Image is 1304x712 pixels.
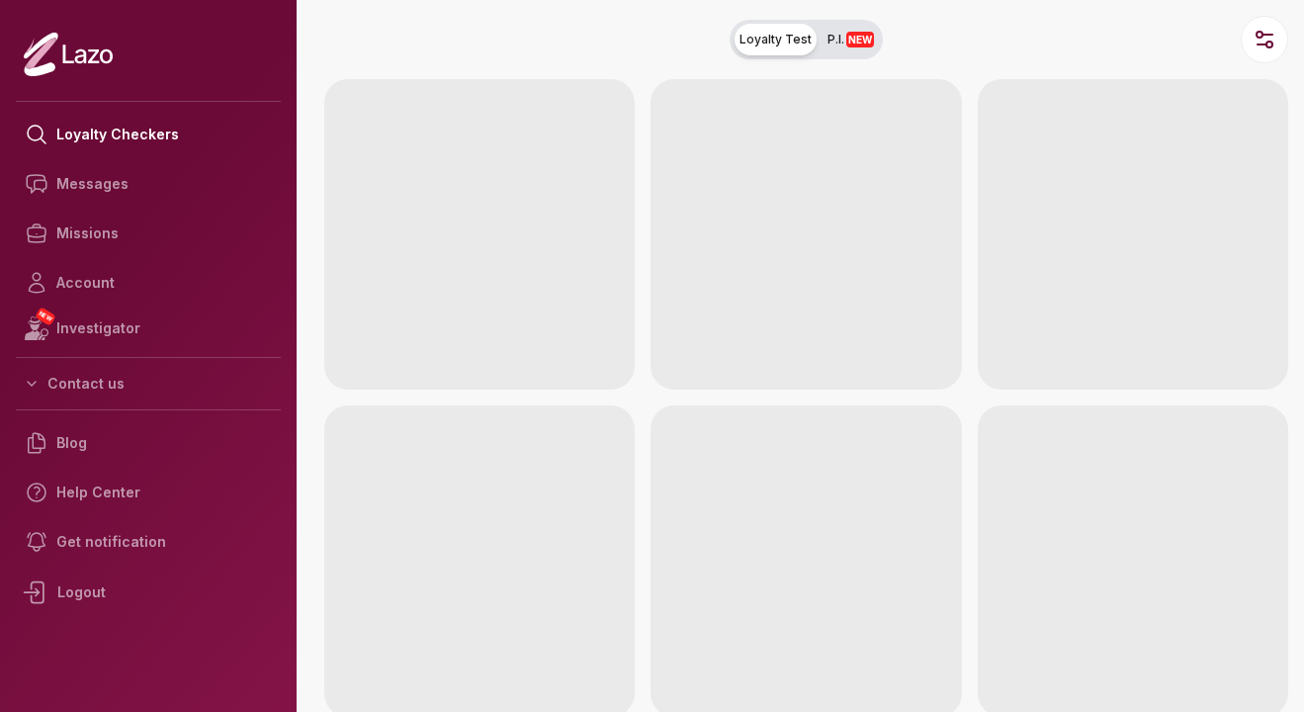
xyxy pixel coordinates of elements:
a: Help Center [16,468,281,517]
button: Contact us [16,366,281,401]
span: NEW [35,307,56,326]
a: Messages [16,159,281,209]
a: NEWInvestigator [16,308,281,349]
span: Loyalty Test [739,32,812,47]
a: Blog [16,418,281,468]
a: Account [16,258,281,308]
a: Get notification [16,517,281,567]
a: Loyalty Checkers [16,110,281,159]
span: NEW [846,32,874,47]
a: Missions [16,209,281,258]
div: Logout [16,567,281,618]
span: P.I. [827,32,874,47]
